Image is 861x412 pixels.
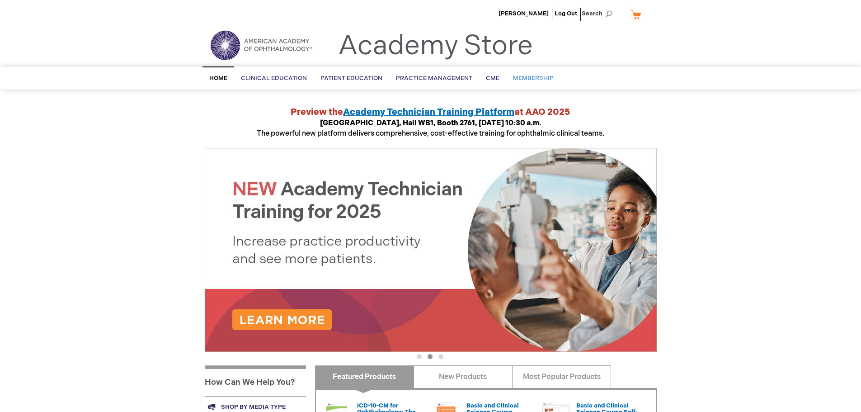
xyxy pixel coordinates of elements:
[209,75,227,82] span: Home
[513,75,554,82] span: Membership
[338,30,533,62] a: Academy Store
[582,5,616,23] span: Search
[320,119,541,128] strong: [GEOGRAPHIC_DATA], Hall WB1, Booth 2761, [DATE] 10:30 a.m.
[320,75,382,82] span: Patient Education
[512,365,611,388] a: Most Popular Products
[241,75,307,82] span: Clinical Education
[414,365,513,388] a: New Products
[417,354,422,359] button: 1 of 3
[205,365,306,396] h1: How Can We Help You?
[486,75,499,82] span: CME
[343,107,514,118] a: Academy Technician Training Platform
[396,75,472,82] span: Practice Management
[315,365,414,388] a: Featured Products
[428,354,433,359] button: 2 of 3
[555,10,577,17] a: Log Out
[438,354,443,359] button: 3 of 3
[499,10,549,17] a: [PERSON_NAME]
[291,107,570,118] strong: Preview the at AAO 2025
[257,119,604,138] span: The powerful new platform delivers comprehensive, cost-effective training for ophthalmic clinical...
